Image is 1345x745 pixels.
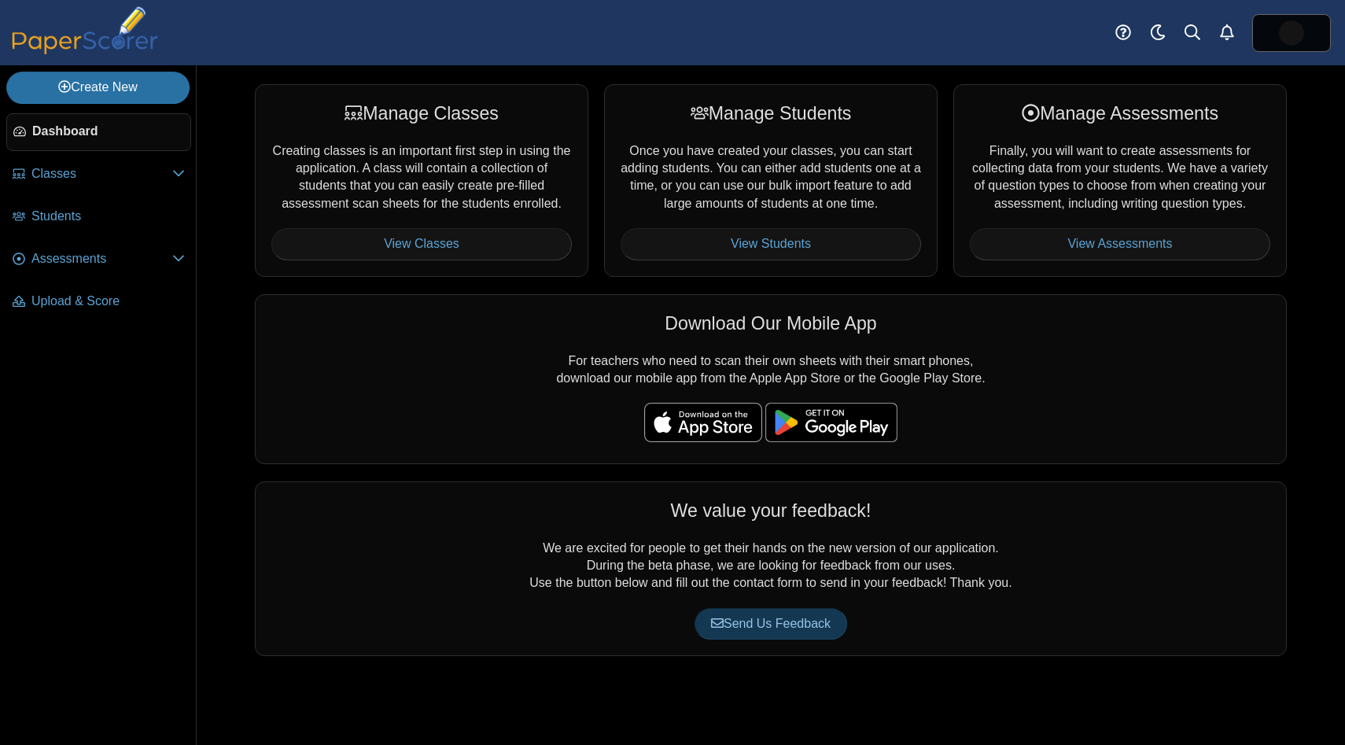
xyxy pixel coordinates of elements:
div: Once you have created your classes, you can start adding students. You can either add students on... [604,84,938,276]
a: Classes [6,156,191,194]
div: We value your feedback! [271,498,1270,523]
span: Send Us Feedback [711,617,831,630]
div: Creating classes is an important first step in using the application. A class will contain a coll... [255,84,588,276]
a: ps.JHhghvqd6R7LWXju [1252,14,1331,52]
a: PaperScorer [6,43,164,57]
img: apple-store-badge.svg [644,403,762,442]
div: Manage Students [621,101,921,126]
img: google-play-badge.png [765,403,897,442]
img: ps.JHhghvqd6R7LWXju [1279,20,1304,46]
div: Download Our Mobile App [271,311,1270,336]
img: PaperScorer [6,6,164,54]
span: Students [31,208,185,225]
span: Classes [31,165,172,183]
a: Alerts [1210,16,1244,50]
span: Upload & Score [31,293,185,310]
span: Joseph Freer [1279,20,1304,46]
a: Assessments [6,241,191,278]
div: Manage Classes [271,101,572,126]
a: Create New [6,72,190,103]
div: We are excited for people to get their hands on the new version of our application. During the be... [255,481,1287,656]
a: Students [6,198,191,236]
span: Dashboard [32,123,184,140]
a: Dashboard [6,113,191,151]
div: Finally, you will want to create assessments for collecting data from your students. We have a va... [953,84,1287,276]
div: For teachers who need to scan their own sheets with their smart phones, download our mobile app f... [255,294,1287,464]
a: View Classes [271,228,572,260]
a: View Students [621,228,921,260]
a: Send Us Feedback [695,608,847,640]
a: View Assessments [970,228,1270,260]
span: Assessments [31,250,172,267]
div: Manage Assessments [970,101,1270,126]
a: Upload & Score [6,283,191,321]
